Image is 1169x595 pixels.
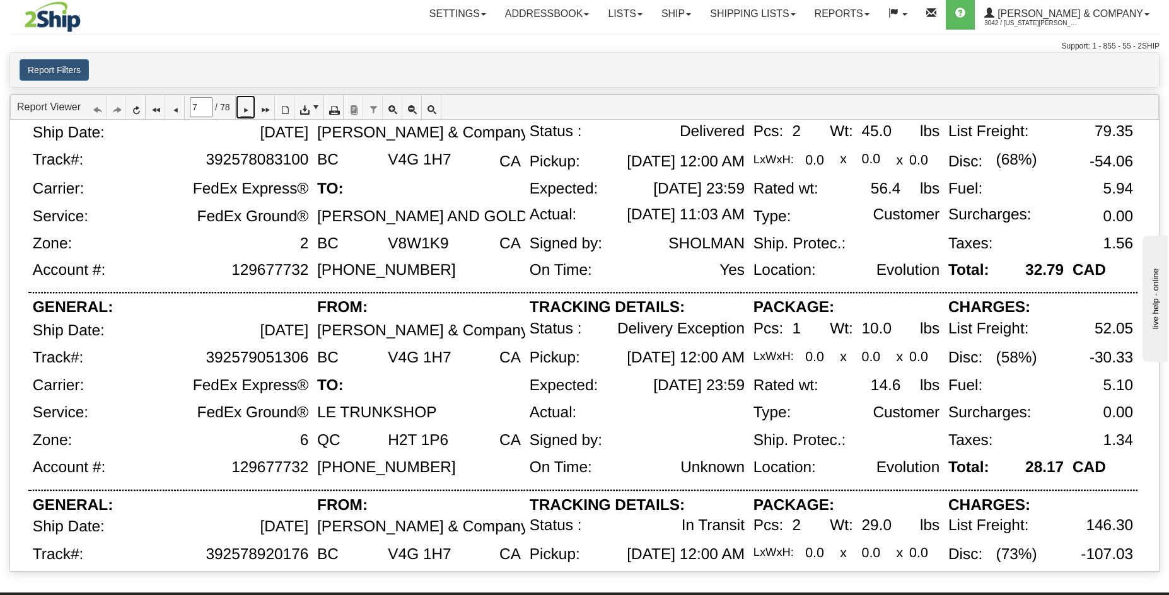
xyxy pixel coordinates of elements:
[260,322,308,339] div: [DATE]
[680,123,745,140] div: Delivered
[317,180,344,197] div: TO:
[530,459,592,476] div: On Time:
[793,123,801,140] div: 2
[1103,208,1134,225] div: 0.00
[530,432,602,449] div: Signed by:
[165,95,185,119] a: Previous Page
[653,377,745,394] div: [DATE] 23:59
[530,207,577,224] div: Actual:
[862,349,881,364] div: 0.0
[948,235,993,252] div: Taxes:
[805,546,824,560] div: 0.0
[862,123,892,140] div: 45.0
[317,459,456,476] div: [PHONE_NUMBER]
[499,349,521,366] div: CA
[530,103,685,120] div: TRACKING DETAILS:
[260,518,308,535] div: [DATE]
[33,459,105,476] div: Account #:
[530,299,685,316] div: TRACKING DETAILS:
[1103,432,1134,449] div: 1.34
[402,95,422,119] a: Zoom Out
[9,11,117,20] div: live help - online
[317,208,528,225] div: [PERSON_NAME] AND GOLD
[805,349,824,364] div: 0.0
[197,208,309,225] div: FedEx Ground®
[388,349,451,366] div: V4G 1H7
[33,124,105,141] div: Ship Date:
[627,207,745,224] div: [DATE] 11:03 AM
[33,432,72,449] div: Zone:
[388,235,448,252] div: V8W1K9
[388,546,451,563] div: V4G 1H7
[948,546,982,563] div: Disc:
[668,235,745,252] div: SHOLMAN
[909,349,928,364] div: 0.0
[840,546,847,560] div: x
[862,546,881,560] div: 0.0
[255,95,275,119] a: Last Page
[753,377,818,394] div: Rated wt:
[33,546,83,563] div: Track#:
[317,377,344,394] div: TO:
[530,546,580,563] div: Pickup:
[871,180,901,197] div: 56.4
[9,1,96,33] img: logo3042.jpg
[617,321,745,338] div: Delivery Exception
[948,299,1030,316] div: CHARGES:
[753,180,818,197] div: Rated wt:
[1090,153,1133,170] div: -54.06
[275,95,294,119] a: Toggle Print Preview
[206,349,308,366] div: 392579051306
[984,17,1079,30] span: 3042 / [US_STATE][PERSON_NAME]
[996,349,1037,366] div: (58%)
[146,95,165,119] a: First Page
[948,123,1029,140] div: List Freight:
[193,180,308,197] div: FedEx Express®
[682,517,745,534] div: In Transit
[653,180,745,197] div: [DATE] 23:59
[1140,233,1168,362] iframe: chat widget
[753,321,783,338] div: Pcs:
[1103,235,1134,252] div: 1.56
[948,377,982,394] div: Fuel:
[994,8,1143,19] span: [PERSON_NAME] & Company
[383,95,402,119] a: Zoom In
[948,349,982,366] div: Disc:
[876,459,939,476] div: Evolution
[33,349,83,366] div: Track#:
[1073,459,1106,476] div: CAD
[627,546,745,563] div: [DATE] 12:00 AM
[1086,517,1133,534] div: 146.30
[388,152,451,169] div: V4G 1H7
[627,349,745,366] div: [DATE] 12:00 AM
[1073,262,1106,279] div: CAD
[33,103,113,120] div: GENERAL:
[197,404,309,421] div: FedEx Ground®
[920,123,939,140] div: lbs
[1025,262,1064,279] div: 32.79
[830,123,853,140] div: Wt:
[753,103,834,120] div: PACKAGE:
[920,517,939,534] div: lbs
[499,546,521,563] div: CA
[317,152,339,169] div: BC
[220,101,230,113] span: 78
[193,377,308,394] div: FedEx Express®
[317,103,368,120] div: FROM:
[33,262,105,279] div: Account #:
[948,517,1029,534] div: List Freight:
[33,518,105,535] div: Ship Date:
[530,262,592,279] div: On Time:
[530,123,582,140] div: Status :
[909,153,928,168] div: 0.0
[317,349,339,366] div: BC
[753,404,791,421] div: Type:
[793,517,801,534] div: 2
[499,153,521,170] div: CA
[33,235,72,252] div: Zone:
[753,432,846,449] div: Ship. Protec.:
[753,123,783,140] div: Pcs:
[300,235,309,252] div: 2
[996,152,1037,169] div: (68%)
[530,497,685,514] div: TRACKING DETAILS:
